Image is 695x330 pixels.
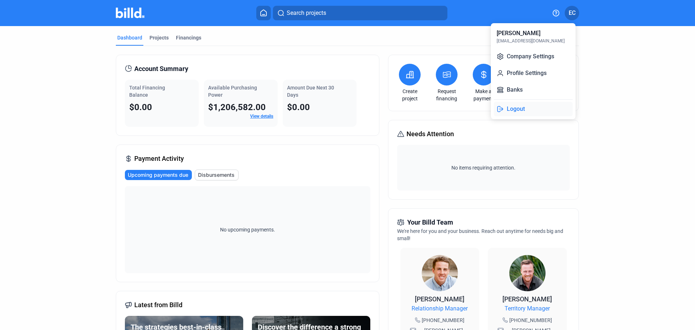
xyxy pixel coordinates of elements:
[497,38,565,44] div: [EMAIL_ADDRESS][DOMAIN_NAME]
[494,49,573,64] button: Company Settings
[497,29,540,38] div: [PERSON_NAME]
[494,66,573,80] button: Profile Settings
[494,83,573,97] button: Banks
[494,102,573,116] button: Logout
